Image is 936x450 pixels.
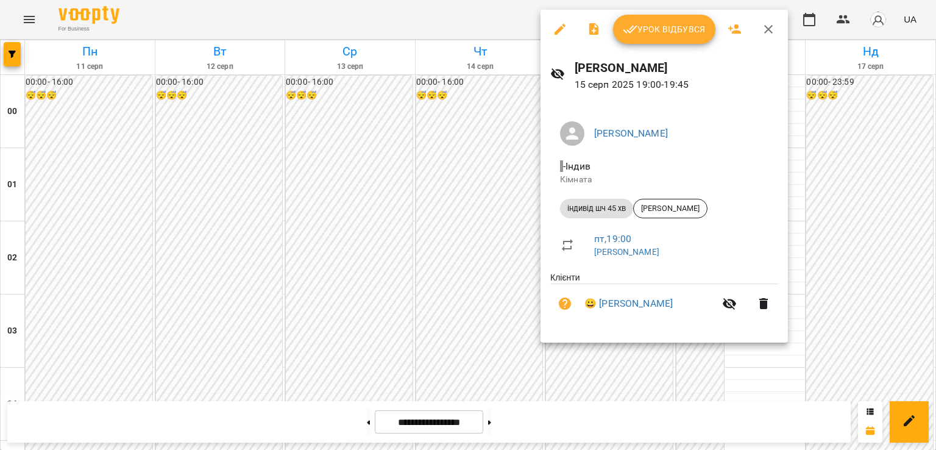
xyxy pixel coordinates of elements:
button: Урок відбувся [613,15,715,44]
ul: Клієнти [550,271,778,328]
span: індивід шч 45 хв [560,203,633,214]
a: [PERSON_NAME] [594,247,659,257]
h6: [PERSON_NAME] [575,59,778,77]
div: [PERSON_NAME] [633,199,707,218]
p: Кімната [560,174,768,186]
a: 😀 [PERSON_NAME] [584,296,673,311]
button: Візит ще не сплачено. Додати оплату? [550,289,580,318]
span: Урок відбувся [623,22,706,37]
a: пт , 19:00 [594,233,631,245]
span: [PERSON_NAME] [634,203,707,214]
span: - Індив [560,160,593,172]
a: [PERSON_NAME] [594,127,668,139]
p: 15 серп 2025 19:00 - 19:45 [575,77,778,92]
